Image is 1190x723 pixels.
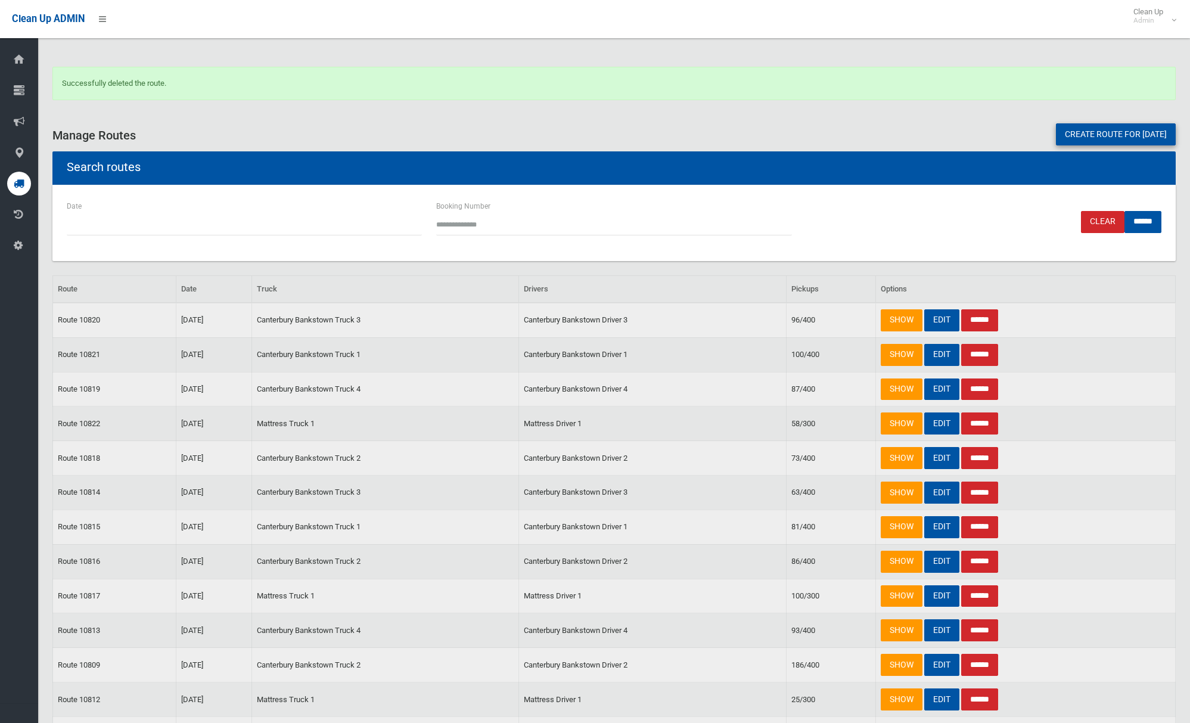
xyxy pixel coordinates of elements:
[53,337,176,372] td: Route 10821
[53,441,176,476] td: Route 10818
[519,510,787,544] td: Canterbury Bankstown Driver 1
[881,412,922,435] a: SHOW
[519,579,787,613] td: Mattress Driver 1
[786,544,875,579] td: 86/400
[176,579,251,613] td: [DATE]
[251,407,519,441] td: Mattress Truck 1
[53,476,176,510] td: Route 10814
[881,619,922,641] a: SHOW
[53,372,176,407] td: Route 10819
[251,476,519,510] td: Canterbury Bankstown Truck 3
[519,476,787,510] td: Canterbury Bankstown Driver 3
[176,337,251,372] td: [DATE]
[519,337,787,372] td: Canterbury Bankstown Driver 1
[176,303,251,337] td: [DATE]
[12,13,85,24] span: Clean Up ADMIN
[176,407,251,441] td: [DATE]
[53,613,176,648] td: Route 10813
[924,619,959,641] a: EDIT
[519,544,787,579] td: Canterbury Bankstown Driver 2
[519,648,787,682] td: Canterbury Bankstown Driver 2
[251,682,519,717] td: Mattress Truck 1
[53,407,176,441] td: Route 10822
[881,309,922,331] a: SHOW
[176,476,251,510] td: [DATE]
[881,516,922,538] a: SHOW
[924,447,959,469] a: EDIT
[881,378,922,401] a: SHOW
[251,648,519,682] td: Canterbury Bankstown Truck 2
[881,688,922,710] a: SHOW
[251,579,519,613] td: Mattress Truck 1
[881,482,922,504] a: SHOW
[881,447,922,469] a: SHOW
[53,682,176,717] td: Route 10812
[786,579,875,613] td: 100/300
[786,337,875,372] td: 100/400
[924,585,959,607] a: EDIT
[881,585,922,607] a: SHOW
[176,441,251,476] td: [DATE]
[176,682,251,717] td: [DATE]
[881,344,922,366] a: SHOW
[52,129,1176,142] h3: Manage Routes
[251,441,519,476] td: Canterbury Bankstown Truck 2
[519,682,787,717] td: Mattress Driver 1
[251,303,519,337] td: Canterbury Bankstown Truck 3
[1056,123,1176,145] a: Create route for [DATE]
[786,648,875,682] td: 186/400
[786,275,875,303] th: Pickups
[52,67,1176,100] div: Successfully deleted the route.
[251,275,519,303] th: Truck
[924,482,959,504] a: EDIT
[52,156,155,179] header: Search routes
[251,372,519,407] td: Canterbury Bankstown Truck 4
[436,200,490,213] label: Booking Number
[924,654,959,676] a: EDIT
[251,337,519,372] td: Canterbury Bankstown Truck 1
[1127,7,1175,25] span: Clean Up
[53,579,176,613] td: Route 10817
[876,275,1176,303] th: Options
[176,544,251,579] td: [DATE]
[786,613,875,648] td: 93/400
[881,551,922,573] a: SHOW
[786,510,875,544] td: 81/400
[786,682,875,717] td: 25/300
[786,476,875,510] td: 63/400
[176,510,251,544] td: [DATE]
[519,275,787,303] th: Drivers
[881,654,922,676] a: SHOW
[251,613,519,648] td: Canterbury Bankstown Truck 4
[924,412,959,435] a: EDIT
[176,613,251,648] td: [DATE]
[519,441,787,476] td: Canterbury Bankstown Driver 2
[924,551,959,573] a: EDIT
[53,303,176,337] td: Route 10820
[67,200,82,213] label: Date
[786,372,875,407] td: 87/400
[924,309,959,331] a: EDIT
[786,441,875,476] td: 73/400
[176,648,251,682] td: [DATE]
[251,544,519,579] td: Canterbury Bankstown Truck 2
[924,688,959,710] a: EDIT
[924,344,959,366] a: EDIT
[176,275,251,303] th: Date
[53,510,176,544] td: Route 10815
[786,407,875,441] td: 58/300
[519,613,787,648] td: Canterbury Bankstown Driver 4
[53,275,176,303] th: Route
[786,303,875,337] td: 96/400
[924,378,959,401] a: EDIT
[53,648,176,682] td: Route 10809
[1081,211,1124,233] a: Clear
[519,372,787,407] td: Canterbury Bankstown Driver 4
[519,407,787,441] td: Mattress Driver 1
[1133,16,1163,25] small: Admin
[251,510,519,544] td: Canterbury Bankstown Truck 1
[924,516,959,538] a: EDIT
[519,303,787,337] td: Canterbury Bankstown Driver 3
[176,372,251,407] td: [DATE]
[53,544,176,579] td: Route 10816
